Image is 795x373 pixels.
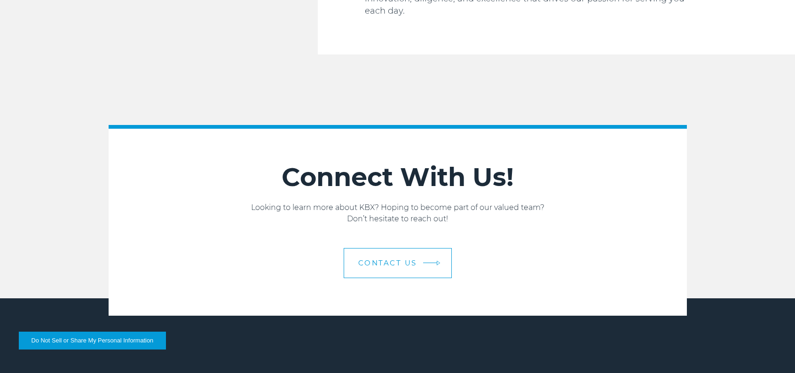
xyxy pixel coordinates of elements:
[19,332,166,350] button: Do Not Sell or Share My Personal Information
[344,248,452,278] a: Contact us arrow arrow
[109,162,687,193] h2: Connect With Us!
[358,259,417,266] span: Contact us
[436,260,440,265] img: arrow
[109,202,687,225] p: Looking to learn more about KBX? Hoping to become part of our valued team? Don’t hesitate to reac...
[748,328,795,373] iframe: Chat Widget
